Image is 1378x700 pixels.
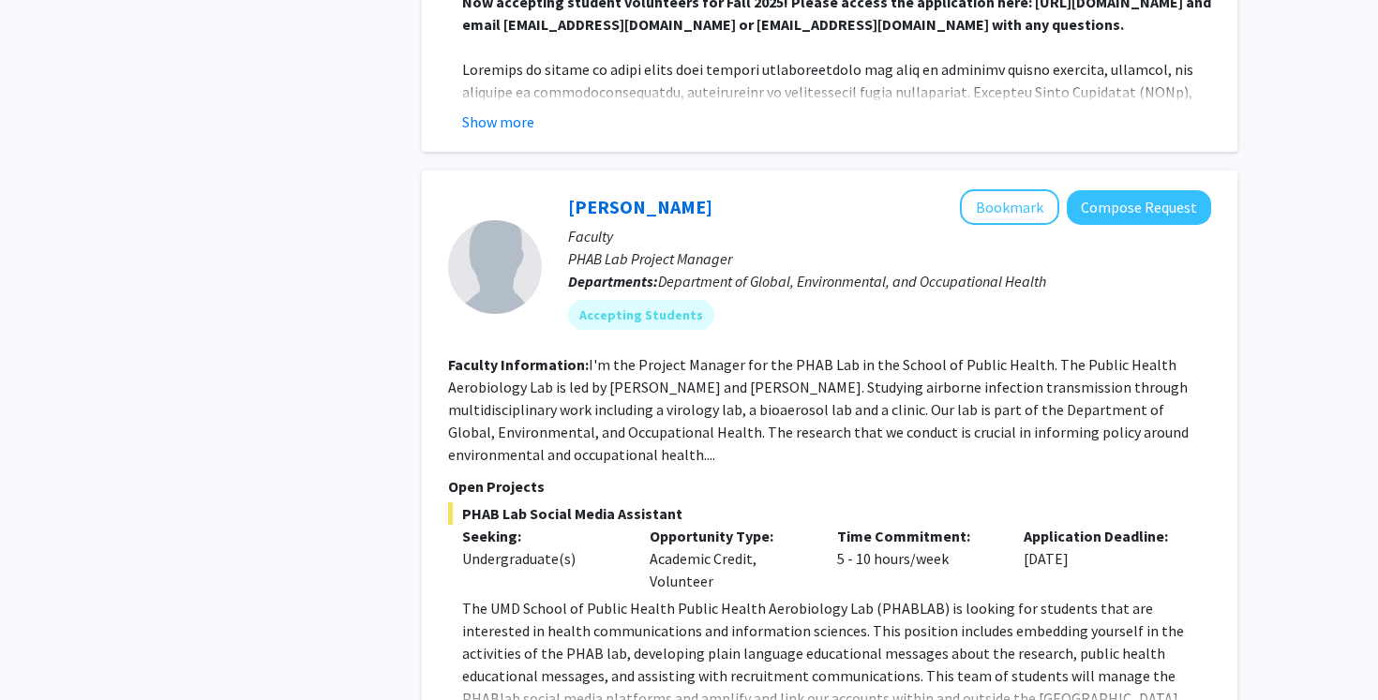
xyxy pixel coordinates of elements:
[636,525,823,592] div: Academic Credit, Volunteer
[462,525,622,547] p: Seeking:
[960,189,1059,225] button: Add Isabel Sierra to Bookmarks
[1010,525,1197,592] div: [DATE]
[1024,525,1183,547] p: Application Deadline:
[448,355,1189,464] fg-read-more: I'm the Project Manager for the PHAB Lab in the School of Public Health. The Public Health Aerobi...
[568,272,658,290] b: Departments:
[462,58,1211,485] p: Loremips do sitame co adipi elits doei tempori utlaboreetdolo mag aliq en adminimv quisno exercit...
[568,300,714,330] mat-chip: Accepting Students
[448,475,1211,498] p: Open Projects
[650,525,809,547] p: Opportunity Type:
[837,525,996,547] p: Time Commitment:
[658,272,1046,290] span: Department of Global, Environmental, and Occupational Health
[14,616,80,686] iframe: Chat
[448,502,1211,525] span: PHAB Lab Social Media Assistant
[823,525,1011,592] div: 5 - 10 hours/week
[1067,190,1211,225] button: Compose Request to Isabel Sierra
[462,111,534,133] button: Show more
[462,547,622,570] div: Undergraduate(s)
[568,195,712,218] a: [PERSON_NAME]
[448,355,589,374] b: Faculty Information:
[568,247,1211,270] p: PHAB Lab Project Manager
[568,225,1211,247] p: Faculty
